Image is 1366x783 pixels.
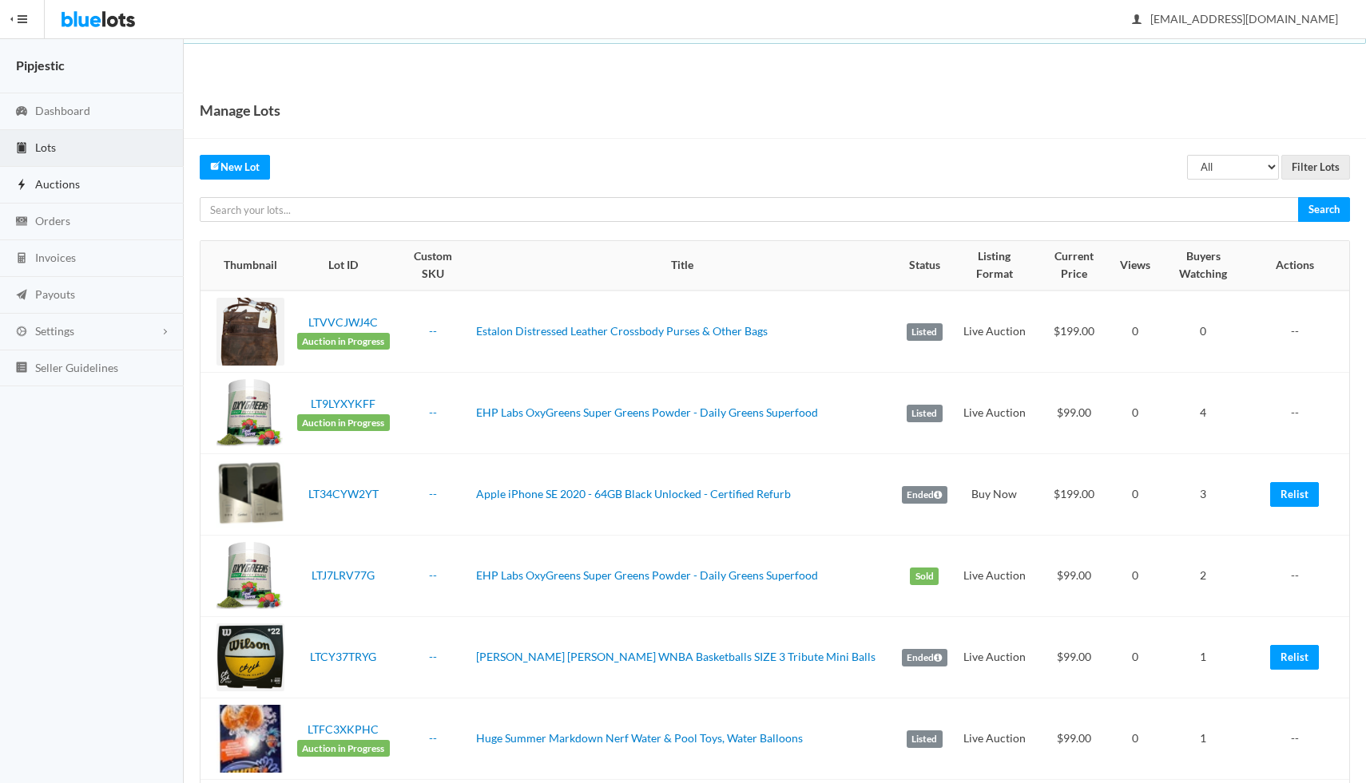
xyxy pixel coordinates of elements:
ion-icon: create [210,160,220,171]
th: Buyers Watching [1157,241,1250,291]
label: Ended [902,486,947,504]
td: 0 [1114,698,1157,780]
a: LTJ7LRV77G [312,568,375,582]
ion-icon: list box [14,361,30,376]
td: 0 [1114,291,1157,373]
td: 0 [1114,373,1157,454]
td: Live Auction [954,291,1035,373]
td: 2 [1157,536,1250,617]
th: Custom SKU [396,241,470,291]
td: 0 [1157,291,1250,373]
td: Buy Now [954,454,1035,536]
a: -- [429,650,437,663]
ion-icon: person [1129,13,1145,28]
span: Seller Guidelines [35,361,118,374]
label: Listed [907,730,943,748]
td: 1 [1157,698,1250,780]
td: 3 [1157,454,1250,536]
a: Huge Summer Markdown Nerf Water & Pool Toys, Water Balloons [476,731,803,745]
span: Settings [35,324,74,338]
td: -- [1250,291,1349,373]
td: Live Auction [954,617,1035,698]
span: Auction in Progress [297,414,390,432]
label: Listed [907,405,943,422]
a: Relist [1270,482,1319,507]
th: Status [895,241,954,291]
th: Listing Format [954,241,1035,291]
td: $199.00 [1035,291,1114,373]
span: Lots [35,140,56,154]
ion-icon: calculator [14,251,30,267]
a: -- [429,731,437,745]
th: Views [1114,241,1157,291]
span: [EMAIL_ADDRESS][DOMAIN_NAME] [1133,12,1338,26]
td: 0 [1114,617,1157,698]
a: -- [429,487,437,500]
td: Live Auction [954,698,1035,780]
ion-icon: speedometer [14,105,30,120]
label: Ended [902,649,947,666]
td: 4 [1157,373,1250,454]
th: Thumbnail [201,241,291,291]
a: LT34CYW2YT [308,487,379,500]
td: 0 [1114,536,1157,617]
span: Dashboard [35,104,90,117]
a: Apple iPhone SE 2020 - 64GB Black Unlocked - Certified Refurb [476,487,791,500]
td: -- [1250,373,1349,454]
ion-icon: cog [14,325,30,340]
label: Sold [910,567,939,585]
td: 0 [1114,454,1157,536]
a: Relist [1270,645,1319,670]
th: Title [470,241,895,291]
a: LT9LYXYKFF [311,397,375,410]
ion-icon: clipboard [14,141,30,156]
span: Invoices [35,251,76,264]
a: [PERSON_NAME] [PERSON_NAME] WNBA Basketballs SIZE 3 Tribute Mini Balls [476,650,876,663]
span: Auction in Progress [297,333,390,350]
a: LTVVCJWJ4C [308,315,378,329]
td: -- [1250,536,1349,617]
span: Auction in Progress [297,740,390,757]
a: EHP Labs OxyGreens Super Greens Powder - Daily Greens Superfood [476,568,818,582]
ion-icon: flash [14,178,30,193]
strong: Pipjestic [16,57,65,73]
span: Orders [35,214,70,227]
ion-icon: cash [14,215,30,230]
td: 1 [1157,617,1250,698]
input: Search your lots... [200,197,1299,222]
a: -- [429,324,437,338]
input: Search [1298,197,1350,222]
a: EHP Labs OxyGreens Super Greens Powder - Daily Greens Superfood [476,405,818,419]
span: Payouts [35,287,75,301]
label: Listed [907,323,943,341]
input: Filter Lots [1281,155,1350,180]
th: Lot ID [291,241,396,291]
td: $99.00 [1035,698,1114,780]
td: -- [1250,698,1349,780]
td: Live Auction [954,373,1035,454]
a: createNew Lot [200,155,270,180]
td: $99.00 [1035,536,1114,617]
th: Current Price [1035,241,1114,291]
a: -- [429,405,437,419]
th: Actions [1250,241,1349,291]
ion-icon: paper plane [14,288,30,303]
td: $99.00 [1035,617,1114,698]
td: Live Auction [954,536,1035,617]
a: -- [429,568,437,582]
a: LTCY37TRYG [310,650,376,663]
span: Auctions [35,177,80,191]
h1: Manage Lots [200,98,280,122]
td: $199.00 [1035,454,1114,536]
td: $99.00 [1035,373,1114,454]
a: Estalon Distressed Leather Crossbody Purses & Other Bags [476,324,768,338]
a: LTFC3XKPHC [308,722,379,736]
